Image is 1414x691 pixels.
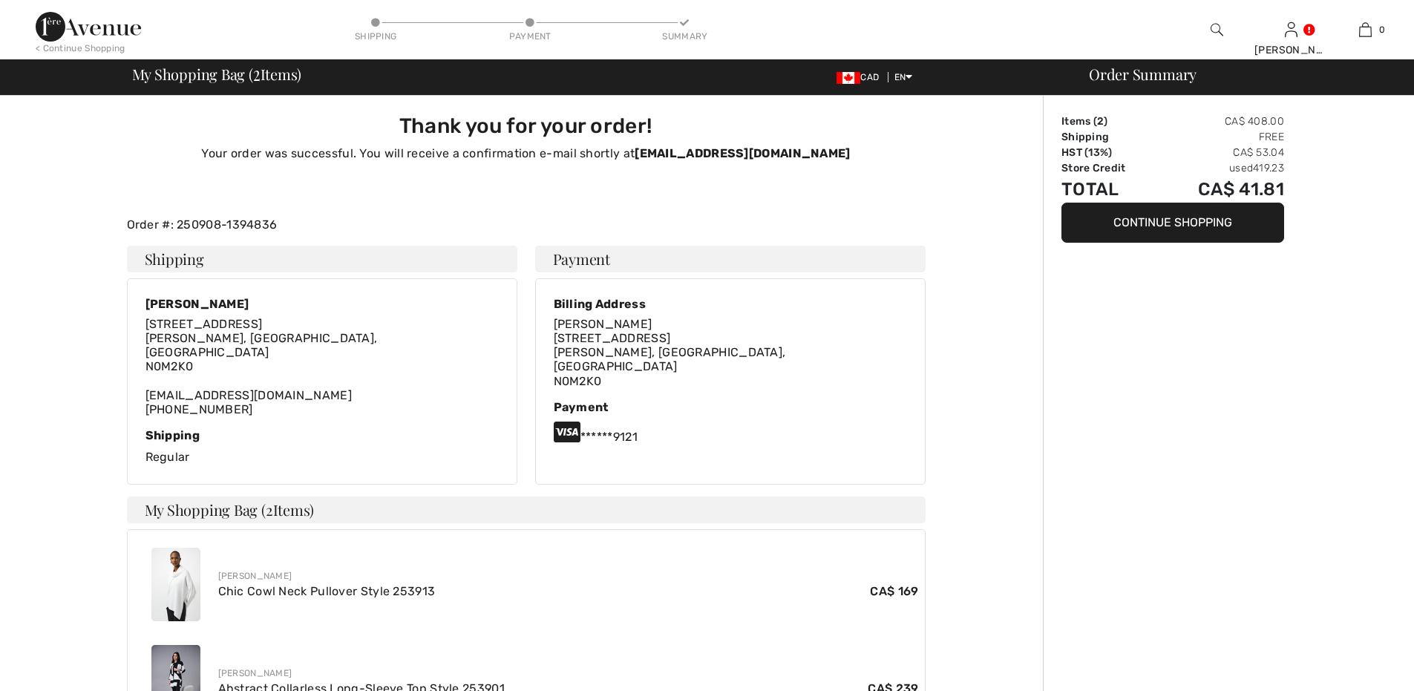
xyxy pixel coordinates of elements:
div: Shipping [145,428,499,442]
span: My Shopping Bag ( Items) [132,67,302,82]
div: Regular [145,428,499,466]
div: Order Summary [1071,67,1405,82]
img: Canadian Dollar [837,72,860,84]
div: Billing Address [554,297,907,311]
span: [PERSON_NAME] [554,317,652,331]
div: [PERSON_NAME] [1254,42,1327,58]
h3: Thank you for your order! [136,114,917,139]
td: Free [1156,129,1284,145]
a: Sign In [1285,22,1297,36]
img: My Info [1285,21,1297,39]
span: 0 [1379,23,1385,36]
h4: Payment [535,246,926,272]
span: 2 [253,63,261,82]
div: Shipping [353,30,398,43]
span: 2 [266,500,273,520]
span: [STREET_ADDRESS] [PERSON_NAME], [GEOGRAPHIC_DATA], [GEOGRAPHIC_DATA] N0M2K0 [554,331,786,388]
td: Shipping [1061,129,1156,145]
span: 2 [1097,115,1104,128]
div: Payment [508,30,552,43]
strong: [EMAIL_ADDRESS][DOMAIN_NAME] [635,146,850,160]
span: [STREET_ADDRESS] [PERSON_NAME], [GEOGRAPHIC_DATA], [GEOGRAPHIC_DATA] N0M2K0 [145,317,378,374]
button: Continue Shopping [1061,203,1284,243]
a: 0 [1329,21,1401,39]
div: [EMAIL_ADDRESS][DOMAIN_NAME] [PHONE_NUMBER] [145,317,499,416]
p: Your order was successful. You will receive a confirmation e-mail shortly at [136,145,917,163]
img: Chic Cowl Neck Pullover Style 253913 [151,548,200,621]
img: 1ère Avenue [36,12,141,42]
td: CA$ 53.04 [1156,145,1284,160]
div: Payment [554,400,907,414]
span: CA$ 169 [870,583,918,600]
span: EN [894,72,913,82]
img: My Bag [1359,21,1372,39]
img: search the website [1211,21,1223,39]
h4: Shipping [127,246,517,272]
h4: My Shopping Bag ( Items) [127,497,926,523]
td: Items ( ) [1061,114,1156,129]
a: Chic Cowl Neck Pullover Style 253913 [218,584,436,598]
span: CAD [837,72,885,82]
div: [PERSON_NAME] [145,297,499,311]
td: CA$ 41.81 [1156,176,1284,203]
div: < Continue Shopping [36,42,125,55]
div: [PERSON_NAME] [218,569,919,583]
td: CA$ 408.00 [1156,114,1284,129]
div: Order #: 250908-1394836 [118,216,935,234]
span: 419.23 [1253,162,1284,174]
div: [PERSON_NAME] [218,667,919,680]
td: used [1156,160,1284,176]
div: Summary [662,30,707,43]
td: HST (13%) [1061,145,1156,160]
td: Store Credit [1061,160,1156,176]
td: Total [1061,176,1156,203]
